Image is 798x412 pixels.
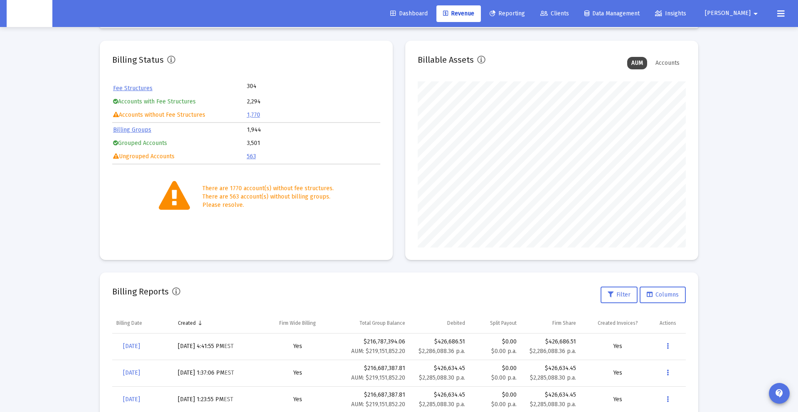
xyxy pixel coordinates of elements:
[390,10,428,17] span: Dashboard
[601,287,638,303] button: Filter
[584,369,651,377] div: Yes
[751,5,761,22] mat-icon: arrow_drop_down
[384,5,434,22] a: Dashboard
[113,109,246,121] td: Accounts without Fee Structures
[339,391,405,409] div: $216,687,387.81
[469,313,521,333] td: Column Split Payout
[174,313,261,333] td: Column Created
[265,369,330,377] div: Yes
[598,320,638,326] div: Created Invoices?
[491,374,517,381] small: $0.00 p.a.
[525,364,576,373] div: $426,634.45
[660,320,676,326] div: Actions
[247,111,260,118] a: 1,770
[247,137,380,150] td: 3,501
[552,320,576,326] div: Firm Share
[351,374,405,381] small: AUM: $219,151,852.20
[112,285,169,298] h2: Billing Reports
[178,342,257,351] div: [DATE] 4:41:55 PM
[224,369,234,376] small: EST
[335,313,409,333] td: Column Total Group Balance
[224,396,233,403] small: EST
[525,338,576,346] div: $426,686.51
[224,343,234,350] small: EST
[360,320,405,326] div: Total Group Balance
[112,313,174,333] td: Column Billing Date
[651,57,684,69] div: Accounts
[123,396,140,403] span: [DATE]
[123,369,140,376] span: [DATE]
[695,5,771,22] button: [PERSON_NAME]
[419,348,465,355] small: $2,286,088.36 p.a.
[419,374,465,381] small: $2,285,088.30 p.a.
[178,369,257,377] div: [DATE] 1:37:06 PM
[491,348,517,355] small: $0.00 p.a.
[247,82,313,91] td: 304
[116,338,147,355] a: [DATE]
[584,342,651,351] div: Yes
[112,53,164,66] h2: Billing Status
[491,401,517,408] small: $0.00 p.a.
[279,320,316,326] div: Firm Wide Billing
[640,287,686,303] button: Columns
[113,150,246,163] td: Ungrouped Accounts
[247,124,380,136] td: 1,944
[627,57,647,69] div: AUM
[578,5,646,22] a: Data Management
[178,320,196,326] div: Created
[655,313,686,333] td: Column Actions
[265,395,330,404] div: Yes
[490,320,517,326] div: Split Payout
[202,184,334,193] div: There are 1770 account(s) without fee structures.
[608,291,631,298] span: Filter
[580,313,655,333] td: Column Created Invoices?
[414,391,465,399] div: $426,634.45
[178,395,257,404] div: [DATE] 1:23:55 PM
[418,53,474,66] h2: Billable Assets
[414,338,465,346] div: $426,686.51
[247,96,380,108] td: 2,294
[530,348,576,355] small: $2,286,088.36 p.a.
[584,395,651,404] div: Yes
[647,291,679,298] span: Columns
[521,313,580,333] td: Column Firm Share
[490,10,525,17] span: Reporting
[419,401,465,408] small: $2,285,088.30 p.a.
[123,343,140,350] span: [DATE]
[113,126,151,133] a: Billing Groups
[113,96,246,108] td: Accounts with Fee Structures
[202,193,334,201] div: There are 563 account(s) without billing groups.
[525,391,576,399] div: $426,634.45
[113,137,246,150] td: Grouped Accounts
[530,374,576,381] small: $2,285,088.30 p.a.
[351,348,405,355] small: AUM: $219,151,852.20
[648,5,693,22] a: Insights
[339,338,405,356] div: $216,787,394.06
[116,320,142,326] div: Billing Date
[447,320,465,326] div: Debited
[436,5,481,22] a: Revenue
[530,401,576,408] small: $2,285,088.30 p.a.
[584,10,640,17] span: Data Management
[473,338,517,356] div: $0.00
[409,313,469,333] td: Column Debited
[265,342,330,351] div: Yes
[483,5,532,22] a: Reporting
[261,313,335,333] td: Column Firm Wide Billing
[540,10,569,17] span: Clients
[473,391,517,409] div: $0.00
[534,5,576,22] a: Clients
[113,85,153,92] a: Fee Structures
[13,5,46,22] img: Dashboard
[116,391,147,408] a: [DATE]
[473,364,517,382] div: $0.00
[247,153,256,160] a: 563
[351,401,405,408] small: AUM: $219,151,852.20
[116,365,147,381] a: [DATE]
[774,388,784,398] mat-icon: contact_support
[202,201,334,209] div: Please resolve.
[339,364,405,382] div: $216,687,387.81
[443,10,474,17] span: Revenue
[414,364,465,373] div: $426,634.45
[705,10,751,17] span: [PERSON_NAME]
